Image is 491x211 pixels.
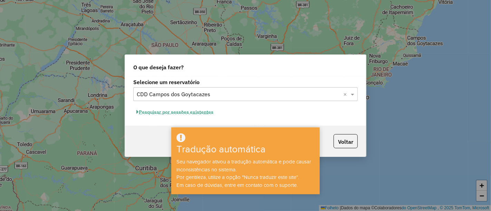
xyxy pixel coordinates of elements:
[176,182,298,188] font: Em caso de dúvidas, entre em contato com o suporte.
[133,64,184,71] font: O que deseja fazer?
[133,79,200,86] font: Selecione um reservatório
[343,90,349,98] span: Limpar tudo
[139,109,213,115] font: Pesquisar por sessões existentes
[176,174,299,180] font: Por gentileza, utilize a opção "Nunca traduzir este site".
[334,134,358,148] button: Voltar
[176,159,311,172] font: Seu navegador ativou a tradução automática e pode causar inconsistências no sistema.
[133,107,216,118] button: Pesquisar por sessões existentes
[338,138,353,145] font: Voltar
[176,144,266,155] font: Tradução automática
